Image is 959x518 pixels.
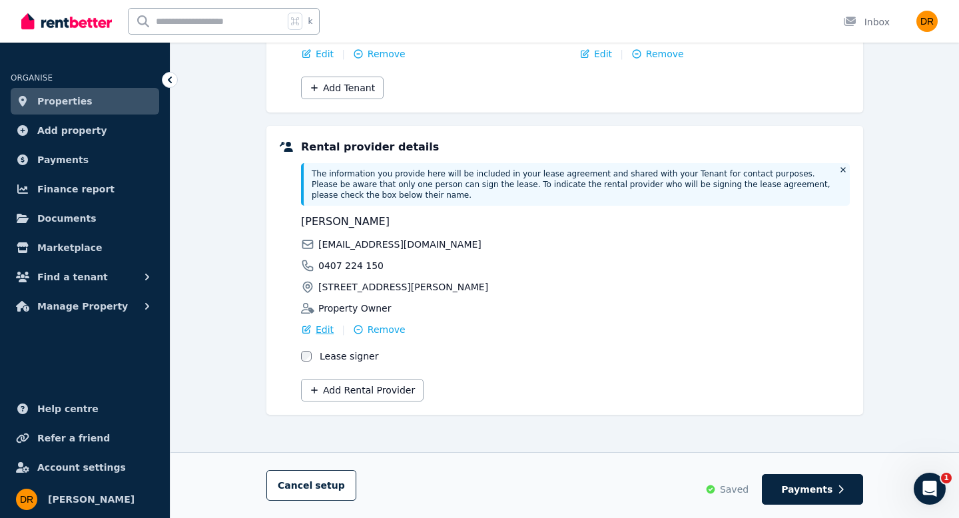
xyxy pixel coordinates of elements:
[620,47,623,61] span: |
[318,280,488,294] span: [STREET_ADDRESS][PERSON_NAME]
[315,479,345,492] span: setup
[631,47,684,61] button: Remove
[301,139,850,155] h5: Rental provider details
[316,323,334,336] span: Edit
[353,47,406,61] button: Remove
[278,480,345,491] span: Cancel
[37,210,97,226] span: Documents
[342,47,345,61] span: |
[11,264,159,290] button: Find a tenant
[368,47,406,61] span: Remove
[762,474,863,505] button: Payments
[308,16,312,27] span: k
[37,269,108,285] span: Find a tenant
[914,473,946,505] iframe: Intercom live chat
[594,47,612,61] span: Edit
[11,234,159,261] a: Marketplace
[37,123,107,138] span: Add property
[941,473,952,483] span: 1
[916,11,938,32] img: Daniela Riccio
[37,240,102,256] span: Marketplace
[316,47,334,61] span: Edit
[318,302,391,315] span: Property Owner
[781,483,832,496] span: Payments
[37,459,126,475] span: Account settings
[37,152,89,168] span: Payments
[11,146,159,173] a: Payments
[11,176,159,202] a: Finance report
[11,425,159,451] a: Refer a friend
[646,47,684,61] span: Remove
[342,323,345,336] span: |
[301,214,571,230] span: [PERSON_NAME]
[21,11,112,31] img: RentBetter
[318,259,384,272] span: 0407 224 150
[312,168,831,200] p: The information you provide here will be included in your lease agreement and shared with your Te...
[16,489,37,510] img: Daniela Riccio
[301,47,334,61] button: Edit
[843,15,890,29] div: Inbox
[301,77,384,99] button: Add Tenant
[11,73,53,83] span: ORGANISE
[11,454,159,481] a: Account settings
[301,379,424,401] button: Add Rental Provider
[11,117,159,144] a: Add property
[37,93,93,109] span: Properties
[266,470,356,501] button: Cancelsetup
[320,350,378,363] label: Lease signer
[48,491,135,507] span: [PERSON_NAME]
[37,181,115,197] span: Finance report
[301,323,334,336] button: Edit
[579,47,612,61] button: Edit
[11,293,159,320] button: Manage Property
[37,401,99,417] span: Help centre
[368,323,406,336] span: Remove
[353,323,406,336] button: Remove
[318,238,481,251] span: [EMAIL_ADDRESS][DOMAIN_NAME]
[37,298,128,314] span: Manage Property
[11,88,159,115] a: Properties
[720,483,749,496] span: Saved
[280,142,293,152] img: Rental providers
[11,205,159,232] a: Documents
[37,430,110,446] span: Refer a friend
[11,395,159,422] a: Help centre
